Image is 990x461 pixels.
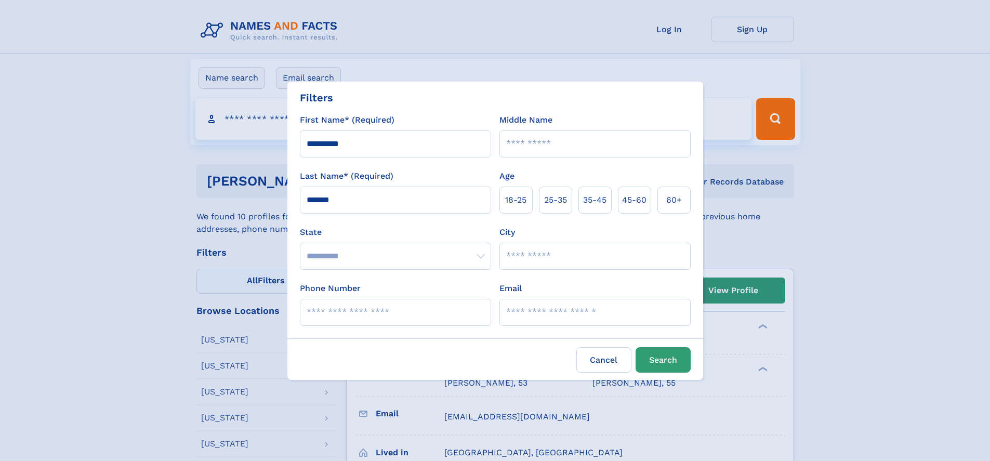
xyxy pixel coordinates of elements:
[636,347,691,373] button: Search
[300,282,361,295] label: Phone Number
[576,347,631,373] label: Cancel
[300,226,491,239] label: State
[300,90,333,106] div: Filters
[505,194,526,206] span: 18‑25
[499,282,522,295] label: Email
[622,194,646,206] span: 45‑60
[666,194,682,206] span: 60+
[499,114,552,126] label: Middle Name
[544,194,567,206] span: 25‑35
[583,194,606,206] span: 35‑45
[499,226,515,239] label: City
[499,170,514,182] label: Age
[300,114,394,126] label: First Name* (Required)
[300,170,393,182] label: Last Name* (Required)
